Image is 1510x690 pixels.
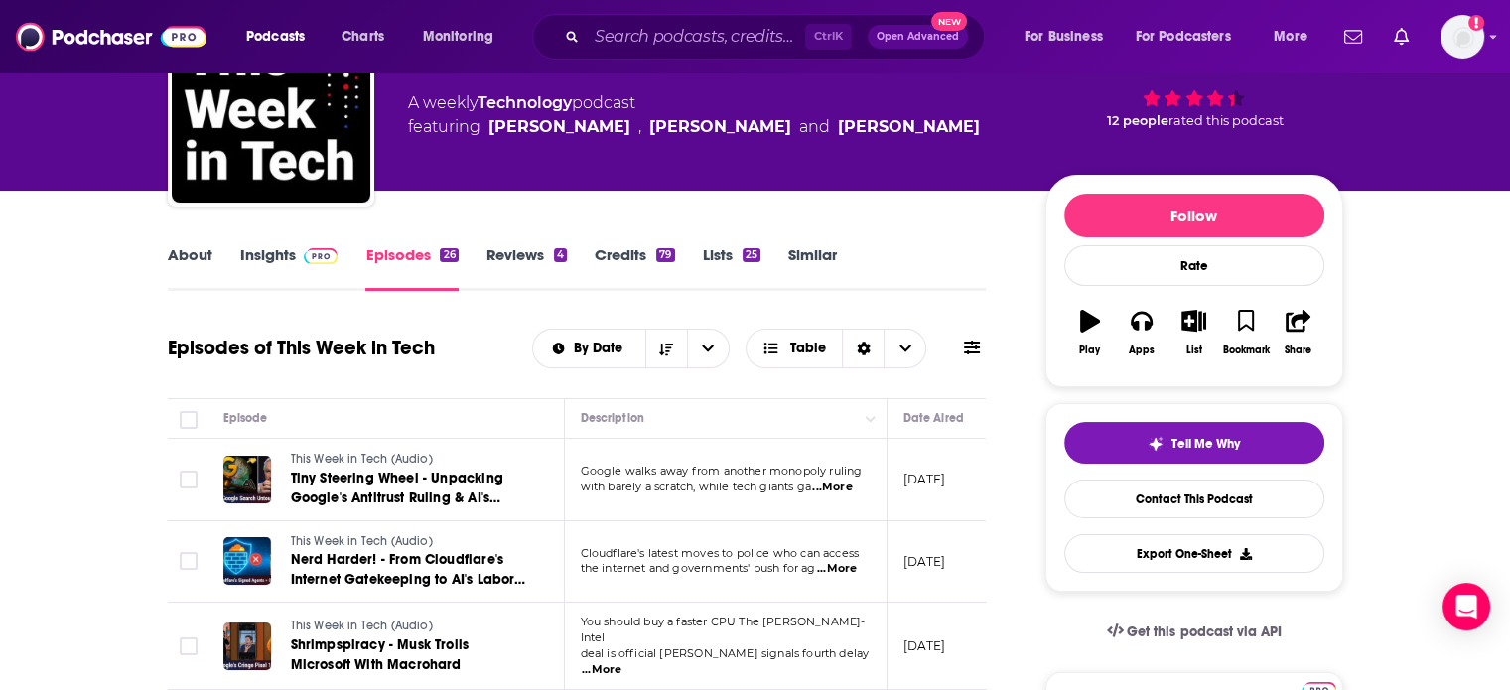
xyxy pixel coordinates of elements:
span: Charts [342,23,384,51]
a: Episodes26 [365,245,458,291]
button: Play [1064,297,1116,368]
button: Follow [1064,194,1324,237]
a: This Week in Tech (Audio) [291,618,529,635]
button: open menu [533,342,645,355]
span: Logged in as cmand-c [1441,15,1484,59]
div: A weekly podcast [408,91,980,139]
span: New [931,12,967,31]
span: 12 people [1107,113,1168,128]
div: Bookmark [1222,345,1269,356]
h2: Choose List sort [532,329,730,368]
button: open menu [1123,21,1260,53]
span: This Week in Tech (Audio) [291,534,433,548]
button: Show profile menu [1441,15,1484,59]
span: deal is official [PERSON_NAME] signals fourth delay [581,646,870,660]
span: ...More [582,662,621,678]
span: with barely a scratch, while tech giants ga [581,480,811,493]
a: Tiny Steering Wheel - Unpacking Google's Antitrust Ruling & AI's Impact [291,469,529,508]
a: This Week in Tech (Audio) [291,451,529,469]
div: 79 [656,248,674,262]
button: Apps [1116,297,1167,368]
span: , [638,115,641,139]
span: Monitoring [423,23,493,51]
div: 4 [554,248,567,262]
a: Shrimpspiracy - Musk Trolls Microsoft With Macrohard [291,635,529,675]
span: This Week in Tech (Audio) [291,619,433,632]
div: Share [1285,345,1311,356]
button: open menu [687,330,729,367]
span: Toggle select row [180,552,198,570]
span: For Business [1025,23,1103,51]
span: Podcasts [246,23,305,51]
span: rated this podcast [1168,113,1284,128]
div: Date Aired [903,406,964,430]
span: ...More [817,561,857,577]
span: Cloudflare's latest moves to police who can access [581,546,860,560]
p: [DATE] [903,637,946,654]
svg: Add a profile image [1468,15,1484,31]
div: Sort Direction [842,330,884,367]
a: About [168,245,212,291]
div: 25 [743,248,760,262]
a: InsightsPodchaser Pro [240,245,339,291]
a: This Week in Tech (Audio) [291,533,529,551]
button: open menu [1011,21,1128,53]
span: Toggle select row [180,637,198,655]
div: verified Badge73 12 peoplerated this podcast [1045,18,1343,141]
a: Lists25 [703,245,760,291]
span: the internet and governments' push for ag [581,561,816,575]
span: Nerd Harder! - From Cloudflare's Internet Gatekeeping to AI's Labor Threat [291,551,526,608]
span: By Date [574,342,629,355]
span: ...More [812,480,852,495]
a: Nerd Harder! - From Cloudflare's Internet Gatekeeping to AI's Labor Threat [291,550,529,590]
button: Column Actions [859,407,883,431]
button: Bookmark [1220,297,1272,368]
a: Show notifications dropdown [1336,20,1370,54]
a: Get this podcast via API [1091,608,1298,656]
button: Choose View [746,329,927,368]
button: Sort Direction [645,330,687,367]
img: User Profile [1441,15,1484,59]
span: Google walks away from another monopoly ruling [581,464,863,478]
button: open menu [409,21,519,53]
a: Iain Thomson [649,115,791,139]
a: Similar [788,245,837,291]
div: Search podcasts, credits, & more... [551,14,1004,60]
button: open menu [232,21,331,53]
img: Podchaser - Follow, Share and Rate Podcasts [16,18,206,56]
span: Shrimpspiracy - Musk Trolls Microsoft With Macrohard [291,636,470,673]
img: This Week in Tech (Audio) [172,4,370,203]
a: Charts [329,21,396,53]
span: More [1274,23,1307,51]
span: This Week in Tech (Audio) [291,452,433,466]
span: Get this podcast via API [1127,623,1281,640]
a: Reviews4 [486,245,567,291]
button: open menu [1260,21,1332,53]
div: Rate [1064,245,1324,286]
img: tell me why sparkle [1148,436,1164,452]
button: Export One-Sheet [1064,534,1324,573]
div: 26 [440,248,458,262]
a: Contact This Podcast [1064,480,1324,518]
a: Show notifications dropdown [1386,20,1417,54]
div: Episode [223,406,268,430]
input: Search podcasts, credits, & more... [587,21,805,53]
span: featuring [408,115,980,139]
div: Apps [1129,345,1155,356]
button: tell me why sparkleTell Me Why [1064,422,1324,464]
a: Credits79 [595,245,674,291]
span: For Podcasters [1136,23,1231,51]
span: Table [790,342,826,355]
span: Toggle select row [180,471,198,488]
button: List [1167,297,1219,368]
p: [DATE] [903,553,946,570]
span: Tell Me Why [1171,436,1240,452]
a: Jason Howell [838,115,980,139]
div: Description [581,406,644,430]
div: Open Intercom Messenger [1442,583,1490,630]
span: Ctrl K [805,24,852,50]
span: and [799,115,830,139]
